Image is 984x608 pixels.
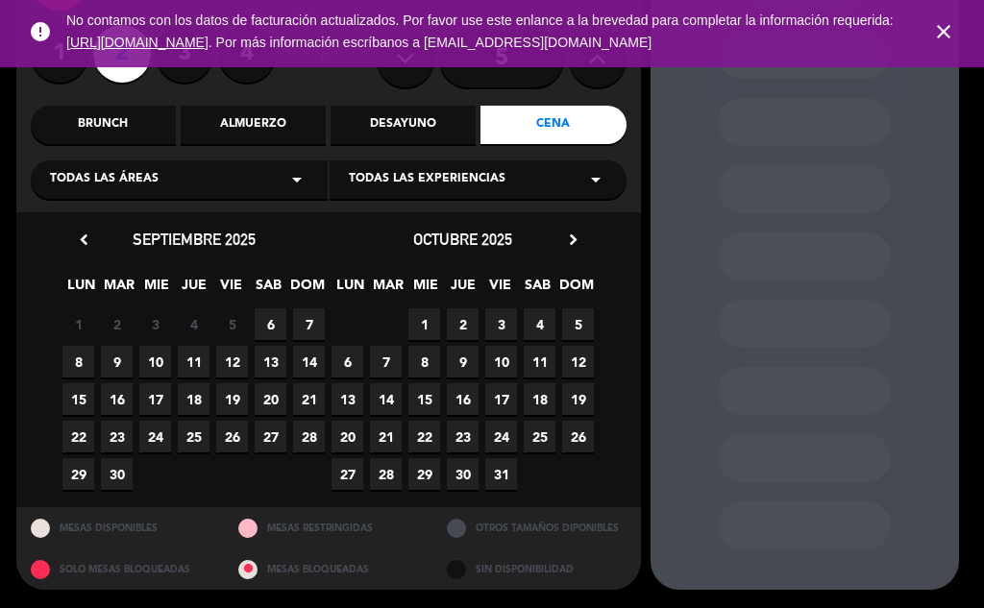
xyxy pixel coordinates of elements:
span: 9 [101,346,133,377]
span: 13 [255,346,286,377]
span: MIE [140,274,172,305]
span: 25 [524,421,555,452]
div: Brunch [31,106,176,144]
span: 29 [62,458,94,490]
div: SIN DISPONIBILIDAD [432,548,641,590]
div: SOLO MESAS BLOQUEADAS [16,548,225,590]
span: VIE [484,274,516,305]
span: 28 [293,421,325,452]
span: 4 [524,308,555,340]
i: chevron_left [74,230,94,250]
span: 27 [255,421,286,452]
span: 26 [562,421,594,452]
span: MIE [409,274,441,305]
div: Almuerzo [181,106,326,144]
span: 24 [485,421,517,452]
span: 30 [447,458,479,490]
span: LUN [334,274,366,305]
span: 20 [255,383,286,415]
a: . Por más información escríbanos a [EMAIL_ADDRESS][DOMAIN_NAME] [209,35,652,50]
i: chevron_right [563,230,583,250]
span: No contamos con los datos de facturación actualizados. Por favor use este enlance a la brevedad p... [66,12,894,50]
span: 10 [485,346,517,377]
span: 17 [485,383,517,415]
div: Desayuno [331,106,476,144]
span: 14 [293,346,325,377]
span: 2 [101,308,133,340]
span: 22 [62,421,94,452]
span: 5 [562,308,594,340]
span: 12 [562,346,594,377]
span: 8 [408,346,440,377]
span: SAB [253,274,284,305]
span: 15 [62,383,94,415]
span: 19 [562,383,594,415]
i: arrow_drop_down [584,168,607,191]
span: 7 [370,346,402,377]
span: DOM [559,274,591,305]
span: MAR [372,274,404,305]
span: JUE [447,274,479,305]
span: 14 [370,383,402,415]
span: 21 [293,383,325,415]
i: error [29,20,52,43]
span: 15 [408,383,440,415]
span: SAB [522,274,553,305]
span: 8 [62,346,94,377]
span: VIE [215,274,247,305]
span: 31 [485,458,517,490]
span: septiembre 2025 [133,230,256,249]
span: 3 [485,308,517,340]
span: 3 [139,308,171,340]
span: 17 [139,383,171,415]
span: 16 [447,383,479,415]
span: Todas las experiencias [349,170,505,189]
span: 24 [139,421,171,452]
span: LUN [65,274,97,305]
span: DOM [290,274,322,305]
span: JUE [178,274,209,305]
span: MAR [103,274,135,305]
span: 21 [370,421,402,452]
span: 18 [178,383,209,415]
span: 6 [255,308,286,340]
a: [URL][DOMAIN_NAME] [66,35,209,50]
span: octubre 2025 [413,230,512,249]
div: Cena [480,106,626,144]
span: 13 [332,383,363,415]
span: 1 [62,308,94,340]
span: 7 [293,308,325,340]
span: 2 [447,308,479,340]
span: 27 [332,458,363,490]
span: 19 [216,383,248,415]
i: close [932,20,955,43]
div: MESAS DISPONIBLES [16,507,225,548]
span: 5 [216,308,248,340]
span: 10 [139,346,171,377]
span: 9 [447,346,479,377]
span: 20 [332,421,363,452]
div: OTROS TAMAÑOS DIPONIBLES [432,507,641,548]
div: MESAS BLOQUEADAS [224,548,432,590]
div: MESAS RESTRINGIDAS [224,507,432,548]
span: 18 [524,383,555,415]
i: arrow_drop_down [285,168,308,191]
span: 6 [332,346,363,377]
span: 11 [178,346,209,377]
span: 23 [447,421,479,452]
span: 25 [178,421,209,452]
span: 16 [101,383,133,415]
span: Todas las áreas [50,170,159,189]
span: 30 [101,458,133,490]
span: 1 [408,308,440,340]
span: 23 [101,421,133,452]
span: 11 [524,346,555,377]
span: 26 [216,421,248,452]
span: 4 [178,308,209,340]
span: 12 [216,346,248,377]
span: 28 [370,458,402,490]
span: 22 [408,421,440,452]
span: 29 [408,458,440,490]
